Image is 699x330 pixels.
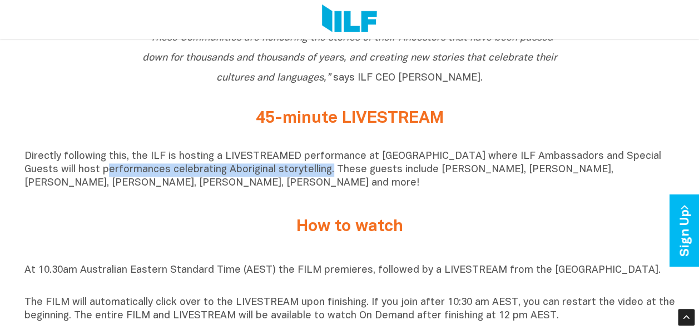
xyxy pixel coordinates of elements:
[678,309,695,326] div: Scroll Back to Top
[24,264,675,291] p: At 10.30am Australian Eastern Standard Time (AEST) the FILM premieres, followed by a LIVESTREAM f...
[142,33,557,83] span: says ILF CEO [PERSON_NAME].
[24,296,675,323] p: The FILM will automatically click over to the LIVESTREAM upon finishing. If you join after 10:30 ...
[141,109,558,128] h2: 45-minute LIVESTREAM
[24,150,675,190] p: Directly following this, the ILF is hosting a LIVESTREAMED performance at [GEOGRAPHIC_DATA] where...
[142,33,557,83] i: “These Communities are honouring the stories of their Ancestors that have been passed down for th...
[141,218,558,236] h2: How to watch
[322,4,377,34] img: Logo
